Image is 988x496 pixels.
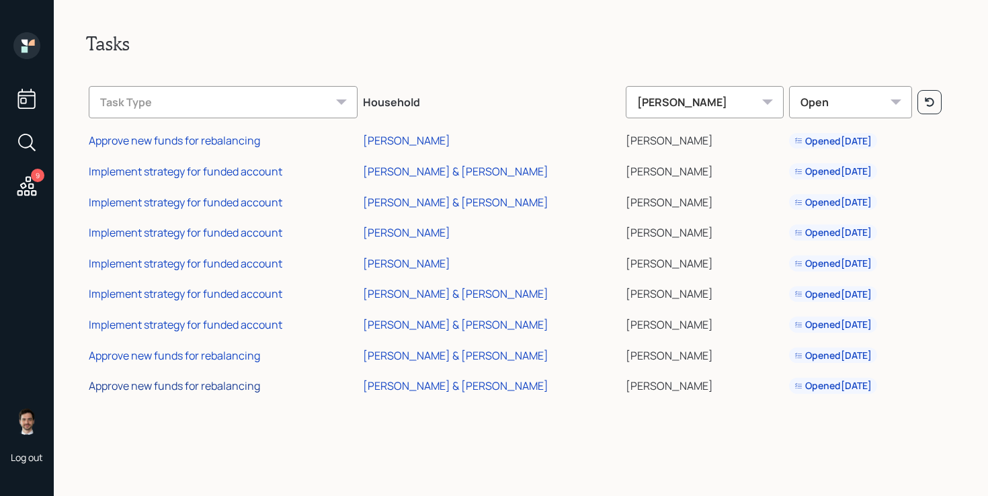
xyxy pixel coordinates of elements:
[89,133,260,148] div: Approve new funds for rebalancing
[363,195,548,210] div: [PERSON_NAME] & [PERSON_NAME]
[623,185,786,216] td: [PERSON_NAME]
[623,154,786,185] td: [PERSON_NAME]
[363,164,548,179] div: [PERSON_NAME] & [PERSON_NAME]
[89,86,358,118] div: Task Type
[363,256,450,271] div: [PERSON_NAME]
[794,257,872,270] div: Opened [DATE]
[794,226,872,239] div: Opened [DATE]
[794,288,872,301] div: Opened [DATE]
[623,124,786,155] td: [PERSON_NAME]
[89,378,260,393] div: Approve new funds for rebalancing
[363,348,548,363] div: [PERSON_NAME] & [PERSON_NAME]
[86,32,956,55] h2: Tasks
[89,195,282,210] div: Implement strategy for funded account
[89,317,282,332] div: Implement strategy for funded account
[363,133,450,148] div: [PERSON_NAME]
[363,317,548,332] div: [PERSON_NAME] & [PERSON_NAME]
[360,77,623,124] th: Household
[89,164,282,179] div: Implement strategy for funded account
[623,246,786,277] td: [PERSON_NAME]
[794,196,872,209] div: Opened [DATE]
[89,225,282,240] div: Implement strategy for funded account
[363,225,450,240] div: [PERSON_NAME]
[789,86,913,118] div: Open
[623,277,786,308] td: [PERSON_NAME]
[794,318,872,331] div: Opened [DATE]
[13,408,40,435] img: jonah-coleman-headshot.png
[89,256,282,271] div: Implement strategy for funded account
[89,348,260,363] div: Approve new funds for rebalancing
[623,307,786,338] td: [PERSON_NAME]
[363,286,548,301] div: [PERSON_NAME] & [PERSON_NAME]
[626,86,784,118] div: [PERSON_NAME]
[89,286,282,301] div: Implement strategy for funded account
[31,169,44,182] div: 9
[794,165,872,178] div: Opened [DATE]
[623,368,786,399] td: [PERSON_NAME]
[363,378,548,393] div: [PERSON_NAME] & [PERSON_NAME]
[794,134,872,148] div: Opened [DATE]
[623,338,786,369] td: [PERSON_NAME]
[794,349,872,362] div: Opened [DATE]
[11,451,43,464] div: Log out
[623,215,786,246] td: [PERSON_NAME]
[794,379,872,392] div: Opened [DATE]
